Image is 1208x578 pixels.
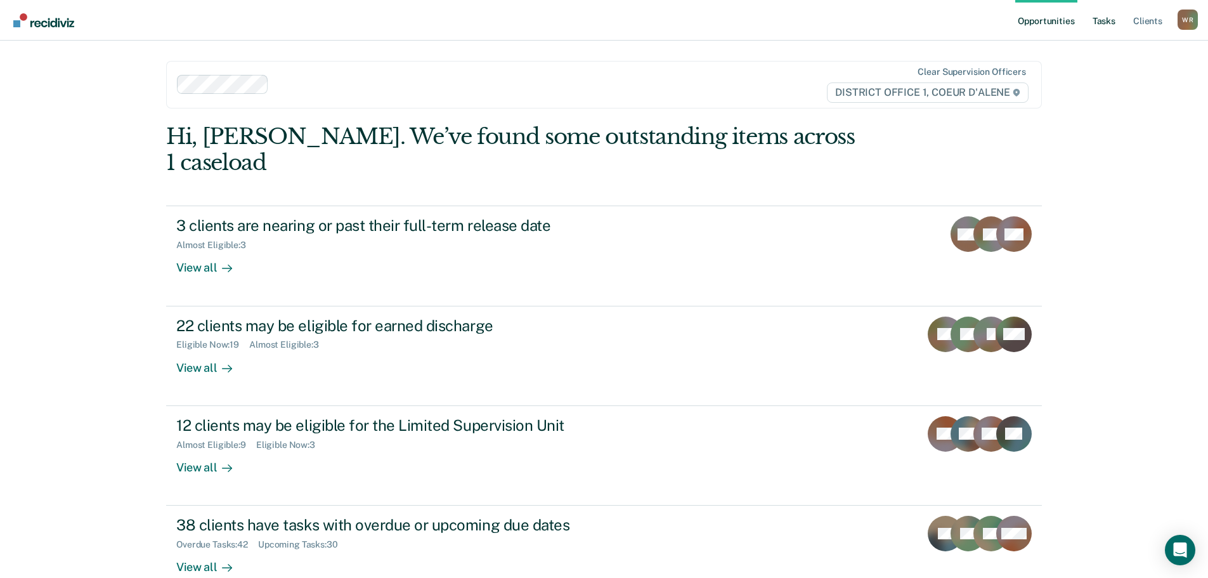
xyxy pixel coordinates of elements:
div: Eligible Now : 19 [176,339,249,350]
a: 3 clients are nearing or past their full-term release dateAlmost Eligible:3View all [166,206,1042,306]
div: 12 clients may be eligible for the Limited Supervision Unit [176,416,621,435]
div: View all [176,550,247,575]
div: Hi, [PERSON_NAME]. We’ve found some outstanding items across 1 caseload [166,124,867,176]
div: Almost Eligible : 9 [176,440,256,450]
div: View all [176,350,247,375]
div: 38 clients have tasks with overdue or upcoming due dates [176,516,621,534]
div: W R [1178,10,1198,30]
div: Almost Eligible : 3 [249,339,329,350]
div: Overdue Tasks : 42 [176,539,258,550]
div: 3 clients are nearing or past their full-term release date [176,216,621,235]
div: Eligible Now : 3 [256,440,325,450]
span: DISTRICT OFFICE 1, COEUR D'ALENE [827,82,1029,103]
div: View all [176,251,247,275]
a: 22 clients may be eligible for earned dischargeEligible Now:19Almost Eligible:3View all [166,306,1042,406]
div: 22 clients may be eligible for earned discharge [176,317,621,335]
div: Upcoming Tasks : 30 [258,539,348,550]
div: Open Intercom Messenger [1165,535,1195,565]
div: View all [176,450,247,475]
button: Profile dropdown button [1178,10,1198,30]
div: Clear supervision officers [918,67,1025,77]
div: Almost Eligible : 3 [176,240,256,251]
a: 12 clients may be eligible for the Limited Supervision UnitAlmost Eligible:9Eligible Now:3View all [166,406,1042,506]
img: Recidiviz [13,13,74,27]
